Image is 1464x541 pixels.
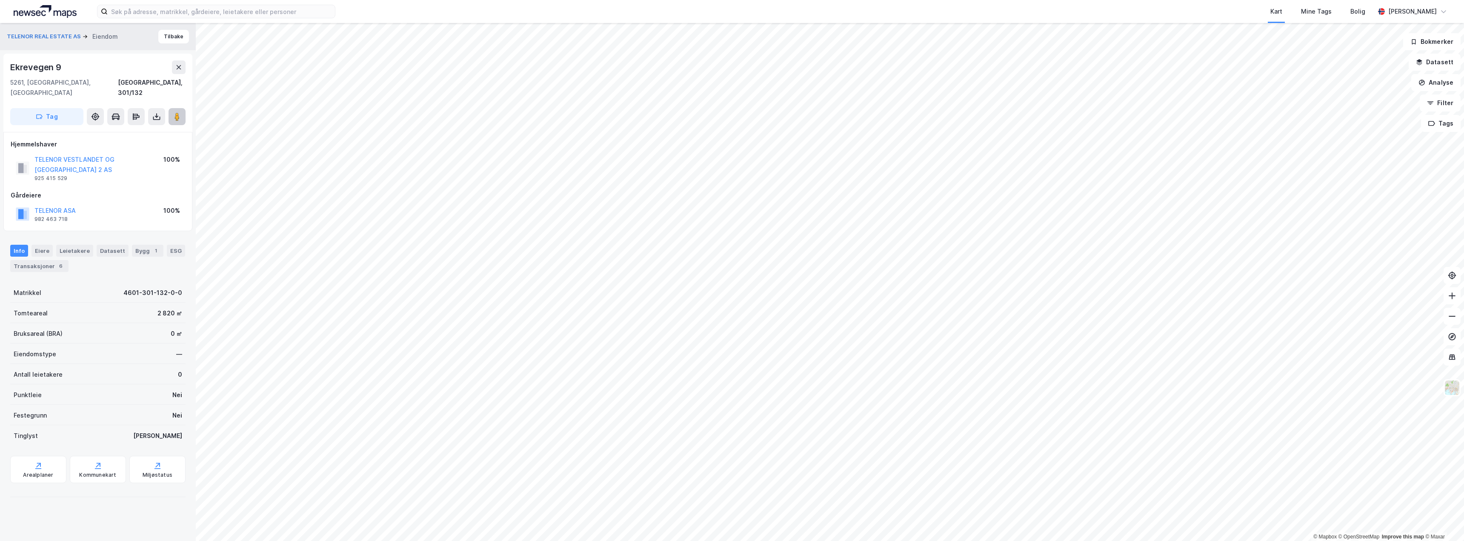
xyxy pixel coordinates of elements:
div: 5261, [GEOGRAPHIC_DATA], [GEOGRAPHIC_DATA] [10,77,118,98]
button: TELENOR REAL ESTATE AS [7,32,83,41]
div: Kommunekart [79,472,116,478]
div: Tinglyst [14,431,38,441]
div: Info [10,245,28,257]
div: Miljøstatus [143,472,172,478]
div: 2 820 ㎡ [157,308,182,318]
div: Bruksareal (BRA) [14,329,63,339]
button: Tilbake [158,30,189,43]
img: Z [1444,380,1460,396]
div: ESG [167,245,185,257]
div: Transaksjoner [10,260,69,272]
button: Bokmerker [1403,33,1461,50]
button: Datasett [1409,54,1461,71]
input: Søk på adresse, matrikkel, gårdeiere, leietakere eller personer [108,5,335,18]
div: 100% [163,206,180,216]
div: Ekrevegen 9 [10,60,63,74]
div: Festegrunn [14,410,47,421]
div: Datasett [97,245,129,257]
div: Matrikkel [14,288,41,298]
div: 6 [57,262,65,270]
div: Eiere [31,245,53,257]
div: Kart [1270,6,1282,17]
div: — [176,349,182,359]
div: Tomteareal [14,308,48,318]
div: 982 463 718 [34,216,68,223]
div: Nei [172,390,182,400]
button: Tag [10,108,83,125]
div: Bygg [132,245,163,257]
iframe: Chat Widget [1421,500,1464,541]
button: Tags [1421,115,1461,132]
div: Hjemmelshaver [11,139,185,149]
div: Antall leietakere [14,369,63,380]
div: Eiendomstype [14,349,56,359]
div: Mine Tags [1301,6,1332,17]
button: Analyse [1411,74,1461,91]
div: Eiendom [92,31,118,42]
a: Mapbox [1313,534,1337,540]
div: [PERSON_NAME] [1388,6,1437,17]
img: logo.a4113a55bc3d86da70a041830d287a7e.svg [14,5,77,18]
div: 925 415 529 [34,175,67,182]
div: 4601-301-132-0-0 [123,288,182,298]
div: Nei [172,410,182,421]
div: Arealplaner [23,472,53,478]
div: Leietakere [56,245,93,257]
div: [PERSON_NAME] [133,431,182,441]
div: 0 ㎡ [171,329,182,339]
div: Bolig [1350,6,1365,17]
a: OpenStreetMap [1338,534,1380,540]
div: Punktleie [14,390,42,400]
div: 0 [178,369,182,380]
div: 1 [152,246,160,255]
div: [GEOGRAPHIC_DATA], 301/132 [118,77,186,98]
a: Improve this map [1382,534,1424,540]
div: Kontrollprogram for chat [1421,500,1464,541]
div: Gårdeiere [11,190,185,200]
button: Filter [1420,94,1461,112]
div: 100% [163,155,180,165]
